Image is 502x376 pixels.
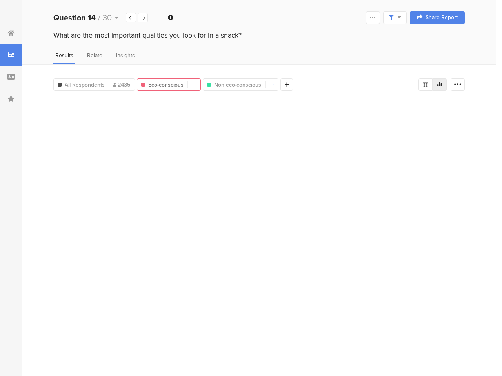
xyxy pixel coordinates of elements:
b: Question 14 [53,12,96,23]
div: What are the most important qualities you look for in a snack? [53,30,465,40]
span: / [98,12,100,23]
span: Eco-conscious [148,81,184,89]
span: Non eco-conscious [214,81,261,89]
span: 2435 [113,81,131,89]
span: Insights [116,51,135,60]
span: Results [55,51,73,60]
span: Relate [87,51,102,60]
span: All Respondents [65,81,105,89]
span: 30 [103,12,112,23]
span: Share Report [426,15,458,20]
